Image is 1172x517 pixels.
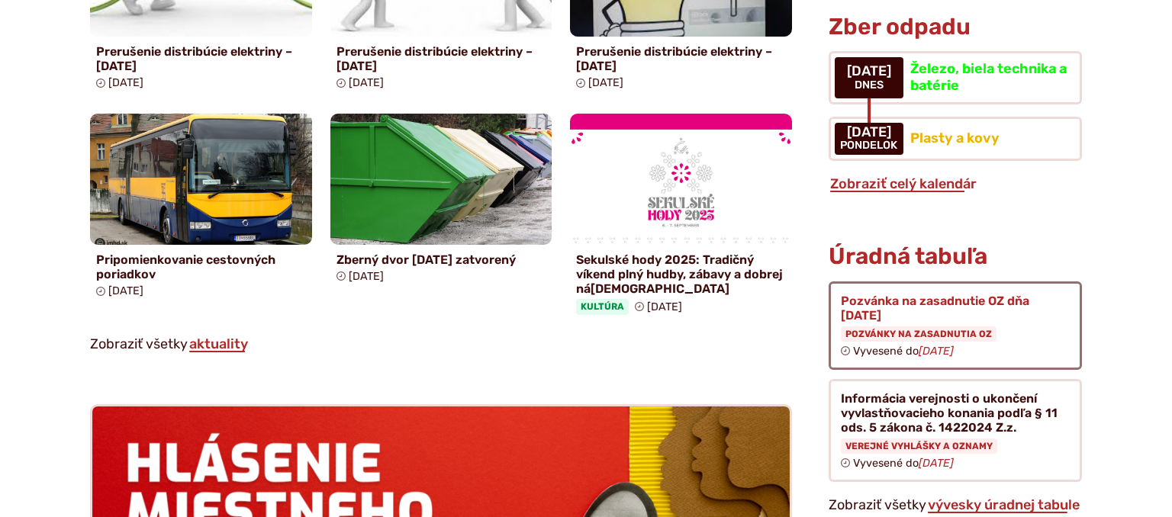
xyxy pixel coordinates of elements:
span: Železo, biela technika a batérie [910,60,1067,94]
a: Zobraziť celú úradnú tabuľu [926,496,1081,513]
h4: Prerušenie distribúcie elektriny – [DATE] [336,44,546,73]
span: [DATE] [108,76,143,89]
span: [DATE] [847,64,891,79]
h3: Zber odpadu [829,14,1082,40]
span: Kultúra [576,299,629,314]
h4: Prerušenie distribúcie elektriny – [DATE] [96,44,306,73]
span: Plasty a kovy [910,130,1000,146]
a: Zobraziť všetky aktuality [188,336,250,352]
a: Pripomienkovanie cestovných poriadkov [DATE] [90,114,312,303]
span: pondelok [840,140,897,152]
h4: Zberný dvor [DATE] zatvorený [336,252,546,267]
a: Zobraziť celý kalendár [829,175,978,192]
a: Železo, biela technika a batérie [DATE] Dnes [829,51,1082,104]
a: Sekulské hody 2025: Tradičný víkend plný hudby, zábavy a dobrej ná[DEMOGRAPHIC_DATA] Kultúra [DATE] [570,114,792,321]
a: Informácia verejnosti o ukončení vyvlastňovacieho konania podľa § 11 ods. 5 zákona č. 1422024 Z.z... [829,379,1082,482]
span: [DATE] [349,270,384,283]
h4: Prerušenie distribúcie elektriny – [DATE] [576,44,786,73]
span: [DATE] [108,284,143,297]
h4: Pripomienkovanie cestovných poriadkov [96,252,306,281]
p: Zobraziť všetky [829,494,1082,517]
a: Pozvánka na zasadnutie OZ dňa [DATE] Pozvánky na zasadnutia OZ Vyvesené do[DATE] [829,281,1082,370]
h3: Úradná tabuľa [829,244,987,269]
span: [DATE] [588,76,623,89]
span: [DATE] [647,300,682,313]
a: Plasty a kovy [DATE] pondelok [829,117,1082,161]
span: [DATE] [349,76,384,89]
a: Zberný dvor [DATE] zatvorený [DATE] [330,114,552,289]
h4: Sekulské hody 2025: Tradičný víkend plný hudby, zábavy a dobrej ná[DEMOGRAPHIC_DATA] [576,252,786,297]
p: Zobraziť všetky [90,333,792,356]
span: Dnes [847,79,891,92]
span: [DATE] [840,125,897,140]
